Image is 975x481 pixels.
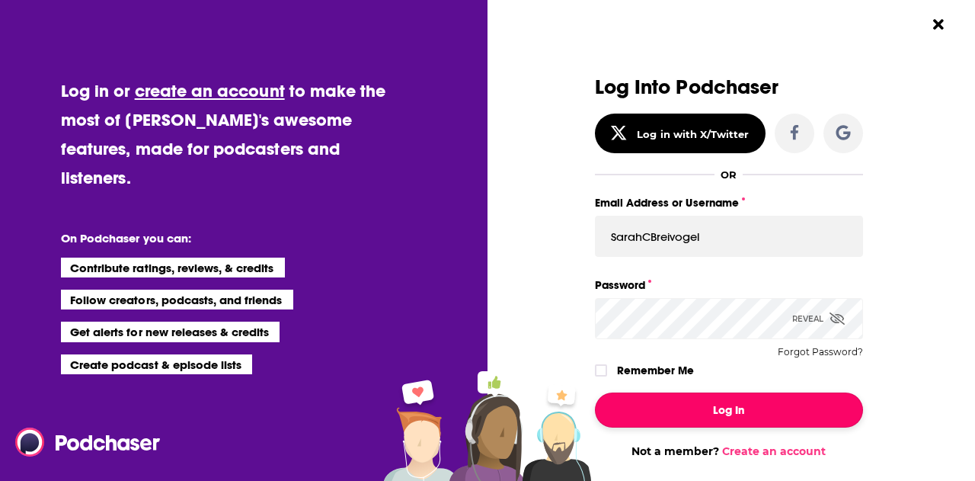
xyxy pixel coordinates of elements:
label: Remember Me [617,361,694,380]
h3: Log Into Podchaser [595,76,863,98]
li: Get alerts for new releases & credits [61,322,280,342]
button: Close Button [924,10,953,39]
label: Password [595,275,863,295]
a: create an account [135,80,285,101]
button: Log In [595,393,863,428]
li: Follow creators, podcasts, and friends [61,290,293,309]
div: Reveal [792,298,845,339]
div: Not a member? [595,444,863,458]
li: Contribute ratings, reviews, & credits [61,258,285,277]
img: Podchaser - Follow, Share and Rate Podcasts [15,428,161,457]
label: Email Address or Username [595,193,863,213]
div: Log in with X/Twitter [637,128,749,140]
button: Log in with X/Twitter [595,114,766,153]
div: OR [721,168,737,181]
li: On Podchaser you can: [61,231,366,245]
li: Create podcast & episode lists [61,354,252,374]
a: Create an account [722,444,826,458]
a: Podchaser - Follow, Share and Rate Podcasts [15,428,149,457]
button: Forgot Password? [778,347,863,358]
input: Email Address or Username [595,216,863,257]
